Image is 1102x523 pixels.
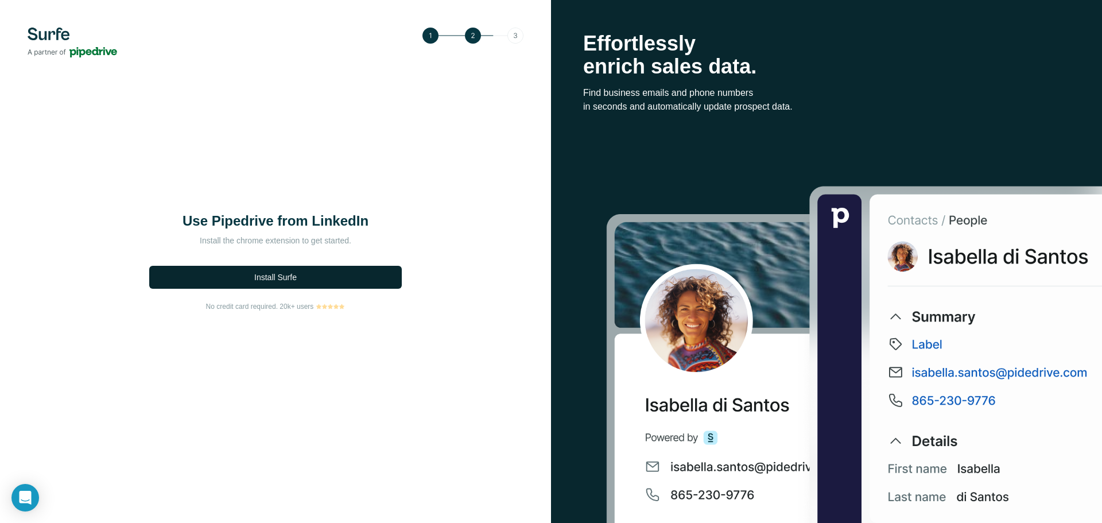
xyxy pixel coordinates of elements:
p: Find business emails and phone numbers [583,86,1070,100]
p: in seconds and automatically update prospect data. [583,100,1070,114]
p: Effortlessly [583,32,1070,55]
div: Open Intercom Messenger [11,484,39,512]
span: No credit card required. 20k+ users [206,301,314,312]
h1: Use Pipedrive from LinkedIn [161,212,390,230]
button: Install Surfe [149,266,402,289]
p: Install the chrome extension to get started. [161,235,390,246]
span: Install Surfe [254,272,297,283]
img: Surfe's logo [28,28,117,57]
img: Step 2 [422,28,523,44]
p: enrich sales data. [583,55,1070,78]
img: Surfe Stock Photo - Selling good vibes [606,184,1102,523]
